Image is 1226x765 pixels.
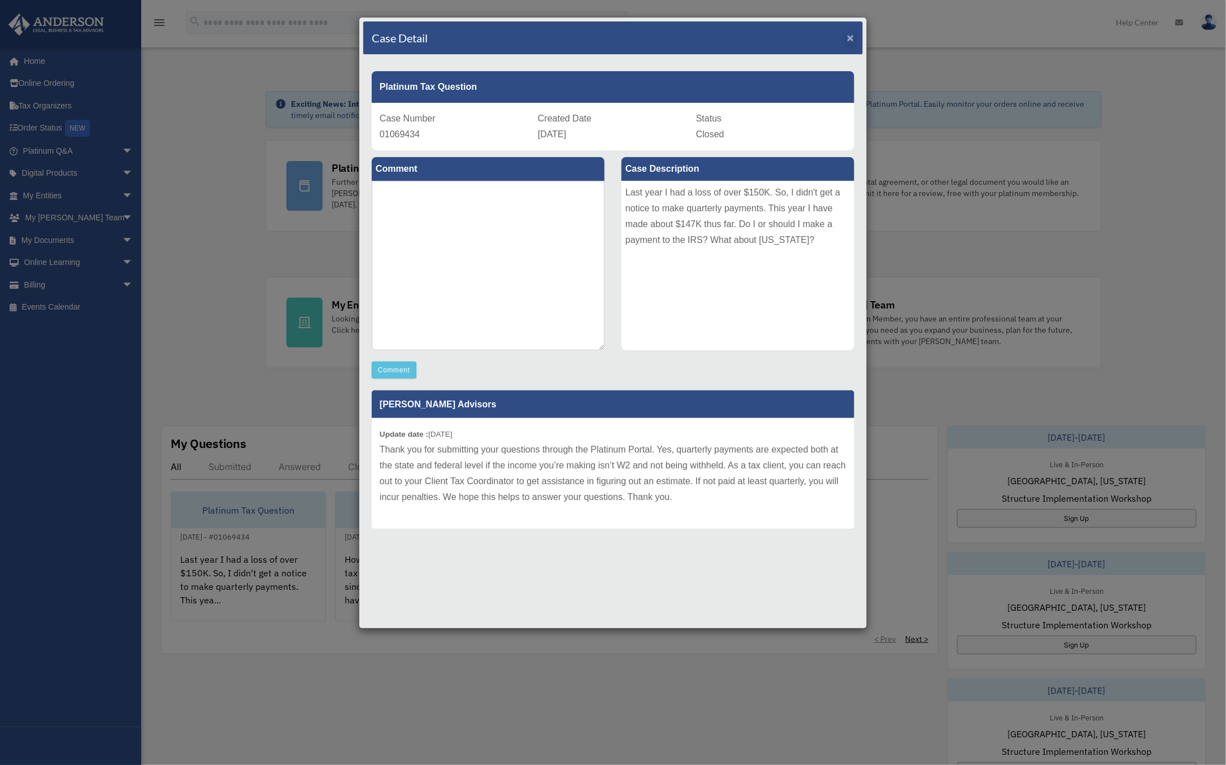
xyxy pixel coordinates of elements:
b: Update date : [380,430,428,438]
small: [DATE] [380,430,453,438]
label: Case Description [621,157,854,181]
span: × [847,31,854,44]
button: Comment [372,362,416,379]
p: [PERSON_NAME] Advisors [372,390,854,418]
span: Created Date [538,114,592,123]
h4: Case Detail [372,30,428,46]
p: Thank you for submitting your questions through the Platinum Portal. Yes, quarterly payments are ... [380,442,846,505]
span: 01069434 [380,129,420,139]
span: [DATE] [538,129,566,139]
span: Closed [696,129,724,139]
div: Last year I had a loss of over $150K. So, I didn't get a notice to make quarterly payments. This ... [621,181,854,350]
label: Comment [372,157,605,181]
button: Close [847,32,854,44]
div: Platinum Tax Question [372,71,854,103]
span: Status [696,114,721,123]
span: Case Number [380,114,436,123]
